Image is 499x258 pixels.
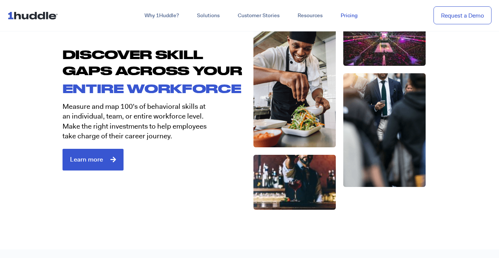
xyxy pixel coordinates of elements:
[7,8,61,22] img: ...
[70,156,103,163] span: Learn more
[343,11,426,66] img: Home-event
[63,46,250,79] h2: Discover Skill Gaps Across Your
[332,9,366,22] a: Pricing
[136,9,188,22] a: Why 1Huddle?
[229,9,289,22] a: Customer Stories
[433,6,492,25] a: Request a Demo
[188,9,229,22] a: Solutions
[63,149,124,171] a: Learn more
[343,73,426,187] img: home-suit
[253,155,336,210] img: Home-bar
[63,102,210,141] p: Measure and map 100's of behavioral skills at an individual, team, or entire workforce level. Mak...
[289,9,332,22] a: Resources
[63,83,250,94] h2: ENTIRE WORKFORCE
[253,26,336,147] img: kitchen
